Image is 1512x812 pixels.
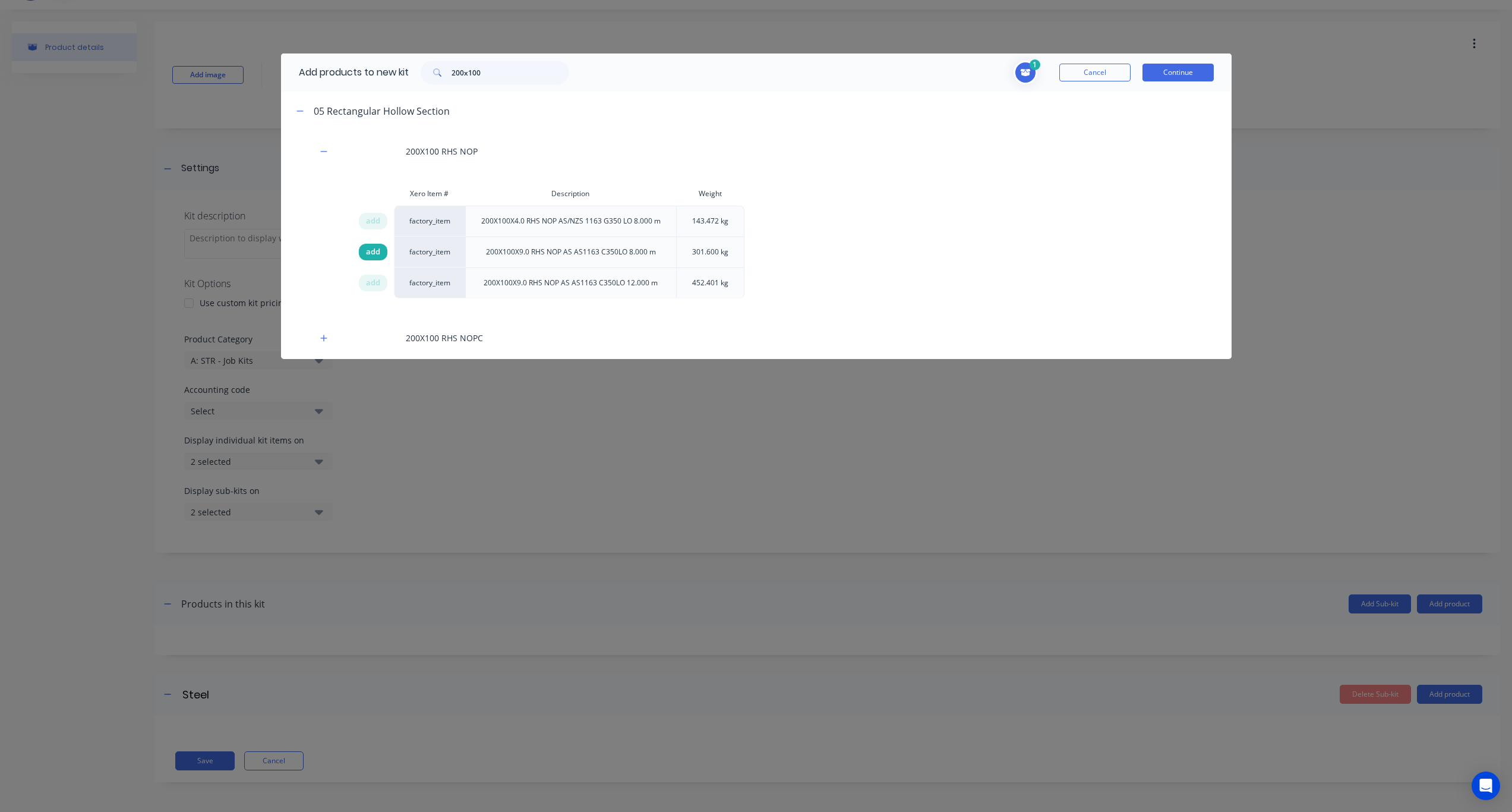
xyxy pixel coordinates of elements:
div: 452.401 kg [683,268,738,298]
div: 200X100 RHS NOPC [281,317,1232,359]
span: add [366,215,380,227]
div: factory_item [394,206,465,237]
div: 200X100X9.0 RHS NOP AS AS1163 C350LO 12.000 m [474,268,667,298]
input: Search... [452,61,569,84]
div: add [359,244,387,260]
div: add [359,213,387,229]
button: Continue [1142,64,1214,81]
div: factory_item [394,267,465,298]
div: Xero Item # [394,182,465,206]
span: 1 [1030,59,1040,70]
button: Cancel [1059,64,1131,81]
div: 05 Rectangular Hollow Section [314,104,450,118]
div: 143.472 kg [683,206,738,236]
span: add [366,246,380,258]
div: 200X100X9.0 RHS NOP AS AS1163 C350LO 8.000 m [476,237,665,267]
div: Add products to new kit [281,53,409,92]
div: Description [465,182,677,206]
div: add [359,275,387,291]
span: add [366,277,380,289]
div: factory_item [394,237,465,267]
div: 200X100X4.0 RHS NOP AS/NZS 1163 G350 LO 8.000 m [472,206,670,236]
div: Open Intercom Messenger [1472,772,1500,800]
div: Weight [676,182,744,206]
div: 301.600 kg [683,237,738,267]
div: 200X100 RHS NOP [281,130,1232,172]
